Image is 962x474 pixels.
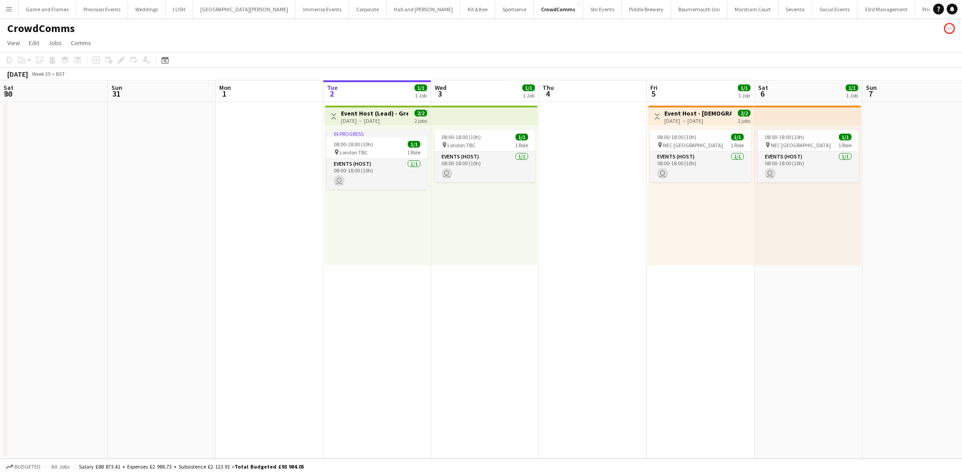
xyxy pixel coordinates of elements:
[128,0,166,18] button: Weddings
[846,84,858,91] span: 1/1
[5,462,42,472] button: Budgeted
[76,0,128,18] button: Provision Events
[663,142,723,149] span: NEC [GEOGRAPHIC_DATA]
[218,88,231,99] span: 1
[4,84,14,92] span: Sat
[650,84,658,92] span: Fri
[865,88,877,99] span: 7
[30,70,52,77] span: Week 35
[341,109,408,117] h3: Event Host (Lead) - Great Futures
[664,109,732,117] h3: Event Host - [DEMOGRAPHIC_DATA] Conference 2025
[166,0,193,18] button: LUSH
[435,84,446,92] span: Wed
[757,88,768,99] span: 6
[111,84,122,92] span: Sun
[4,37,23,49] a: View
[534,0,583,18] button: CrowdComms
[14,464,41,470] span: Budgeted
[778,0,812,18] button: Seventa
[219,84,231,92] span: Mon
[29,39,39,47] span: Edit
[407,149,420,156] span: 1 Role
[541,88,554,99] span: 4
[48,39,62,47] span: Jobs
[731,134,744,140] span: 1/1
[434,152,535,182] app-card-role: Events (Host)1/108:00-18:00 (10h)
[387,0,460,18] button: Hall and [PERSON_NAME]
[460,0,495,18] button: Kit & Kee
[334,141,373,148] span: 08:00-18:00 (10h)
[758,84,768,92] span: Sat
[110,88,122,99] span: 31
[738,92,750,99] div: 1 Job
[649,88,658,99] span: 5
[327,130,428,190] app-job-card: In progress08:00-18:00 (10h)1/1 London TBC1 RoleEvents (Host)1/108:00-18:00 (10h)
[515,142,528,149] span: 1 Role
[738,84,750,91] span: 1/1
[738,116,750,124] div: 2 jobs
[7,22,75,35] h1: CrowdComms
[2,88,14,99] span: 30
[414,116,427,124] div: 2 jobs
[495,0,534,18] button: Sportserve
[414,110,427,116] span: 2/2
[340,149,368,156] span: London TBC
[433,88,446,99] span: 3
[45,37,65,49] a: Jobs
[543,84,554,92] span: Thu
[193,0,296,18] button: [GEOGRAPHIC_DATA][PERSON_NAME]
[442,134,481,140] span: 08:00-18:00 (10h)
[731,142,744,149] span: 1 Role
[408,141,420,148] span: 1/1
[838,142,852,149] span: 1 Role
[671,0,727,18] button: Bournemouth Uni
[327,84,338,92] span: Tue
[516,134,528,140] span: 1/1
[839,134,852,140] span: 1/1
[944,23,955,34] app-user-avatar: Event Temps
[71,39,91,47] span: Comms
[7,39,20,47] span: View
[56,70,65,77] div: BST
[758,130,859,182] app-job-card: 08:00-18:00 (10h)1/1 NEC [GEOGRAPHIC_DATA]1 RoleEvents (Host)1/108:00-18:00 (10h)
[523,92,534,99] div: 1 Job
[67,37,95,49] a: Comms
[650,130,751,182] app-job-card: 08:00-18:00 (10h)1/1 NEC [GEOGRAPHIC_DATA]1 RoleEvents (Host)1/108:00-18:00 (10h)
[447,142,475,149] span: London TBC
[664,117,732,124] div: [DATE] → [DATE]
[50,463,71,470] span: All jobs
[583,0,622,18] button: Stir Events
[522,84,535,91] span: 1/1
[18,0,76,18] button: Game and Flames
[866,84,877,92] span: Sun
[235,463,304,470] span: Total Budgeted £93 984.05
[349,0,387,18] button: Corporate
[812,0,857,18] button: Social Events
[727,0,778,18] button: Marsham Court
[327,130,428,137] div: In progress
[414,84,427,91] span: 1/1
[650,152,751,182] app-card-role: Events (Host)1/108:00-18:00 (10h)
[765,134,804,140] span: 08:00-18:00 (10h)
[857,0,915,18] button: 33rd Management
[296,0,349,18] button: Immense Events
[415,92,427,99] div: 1 Job
[79,463,304,470] div: Salary £88 873.41 + Expenses £2 986.73 + Subsistence £2 123.91 =
[758,152,859,182] app-card-role: Events (Host)1/108:00-18:00 (10h)
[7,70,28,79] div: [DATE]
[771,142,831,149] span: NEC [GEOGRAPHIC_DATA]
[326,88,338,99] span: 2
[738,110,750,116] span: 2/2
[341,117,408,124] div: [DATE] → [DATE]
[915,0,961,18] button: Pride Festival
[327,159,428,190] app-card-role: Events (Host)1/108:00-18:00 (10h)
[846,92,858,99] div: 1 Job
[622,0,671,18] button: Piddle Brewery
[434,130,535,182] app-job-card: 08:00-18:00 (10h)1/1 London TBC1 RoleEvents (Host)1/108:00-18:00 (10h)
[657,134,696,140] span: 08:00-18:00 (10h)
[25,37,43,49] a: Edit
